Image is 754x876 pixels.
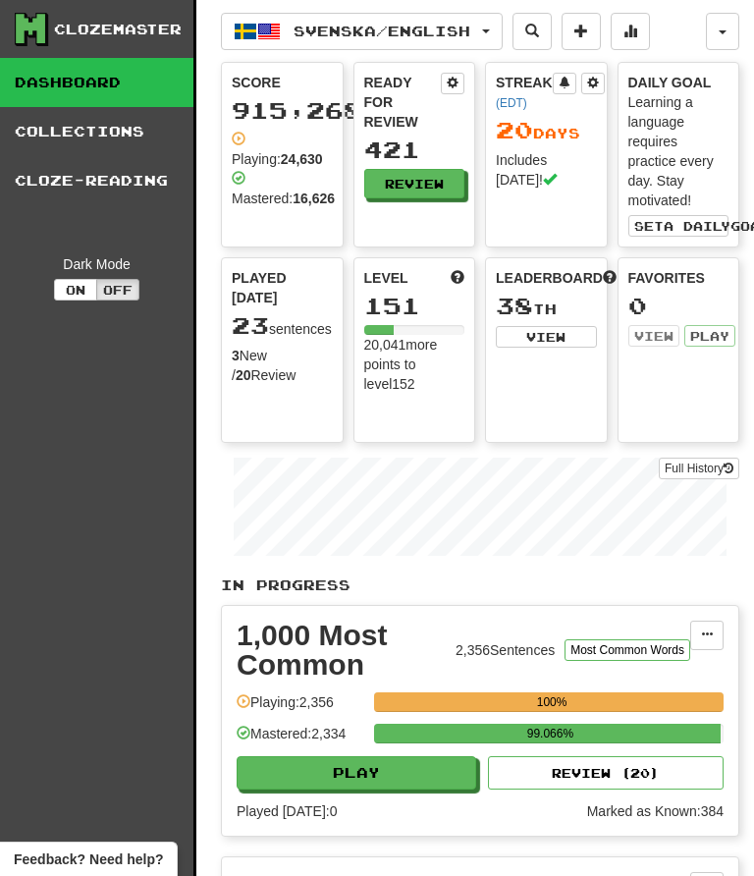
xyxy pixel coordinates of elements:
[628,294,729,318] div: 0
[232,346,333,385] div: New / Review
[512,13,552,50] button: Search sentences
[496,118,597,143] div: Day s
[456,640,555,660] div: 2,356 Sentences
[684,325,735,347] button: Play
[281,151,323,167] strong: 24,630
[496,150,597,190] div: Includes [DATE]!
[237,803,337,819] span: Played [DATE]: 0
[236,367,251,383] strong: 20
[611,13,650,50] button: More stats
[603,268,617,288] span: This week in points, UTC
[364,73,442,132] div: Ready for Review
[496,292,533,319] span: 38
[294,23,470,39] span: Svenska / English
[232,268,333,307] span: Played [DATE]
[659,458,739,479] a: Full History
[496,96,527,110] a: (EDT)
[664,219,730,233] span: a daily
[232,169,335,208] div: Mastered:
[14,849,163,869] span: Open feedback widget
[232,98,333,123] div: 915,268
[54,279,97,301] button: On
[237,756,476,790] button: Play
[221,575,739,595] p: In Progress
[496,73,553,112] div: Streak
[364,294,465,318] div: 151
[15,254,179,274] div: Dark Mode
[221,13,503,50] button: Svenska/English
[364,268,408,288] span: Level
[364,137,465,162] div: 421
[628,268,729,288] div: Favorites
[496,326,597,348] button: View
[628,92,729,210] div: Learning a language requires practice every day. Stay motivated!
[232,348,240,363] strong: 3
[232,311,269,339] span: 23
[232,130,323,169] div: Playing:
[96,279,139,301] button: Off
[380,724,720,743] div: 99.066%
[293,191,335,206] strong: 16,626
[380,692,724,712] div: 100%
[237,692,364,725] div: Playing: 2,356
[562,13,601,50] button: Add sentence to collection
[237,621,446,680] div: 1,000 Most Common
[488,756,724,790] button: Review (20)
[364,169,465,198] button: Review
[496,116,533,143] span: 20
[451,268,464,288] span: Score more points to level up
[54,20,182,39] div: Clozemaster
[628,73,729,92] div: Daily Goal
[232,73,333,92] div: Score
[496,268,603,288] span: Leaderboard
[232,313,333,339] div: sentences
[628,215,729,237] button: Seta dailygoal
[565,639,690,661] button: Most Common Words
[364,335,465,394] div: 20,041 more points to level 152
[587,801,724,821] div: Marked as Known: 384
[496,294,597,319] div: th
[237,724,364,756] div: Mastered: 2,334
[628,325,679,347] button: View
